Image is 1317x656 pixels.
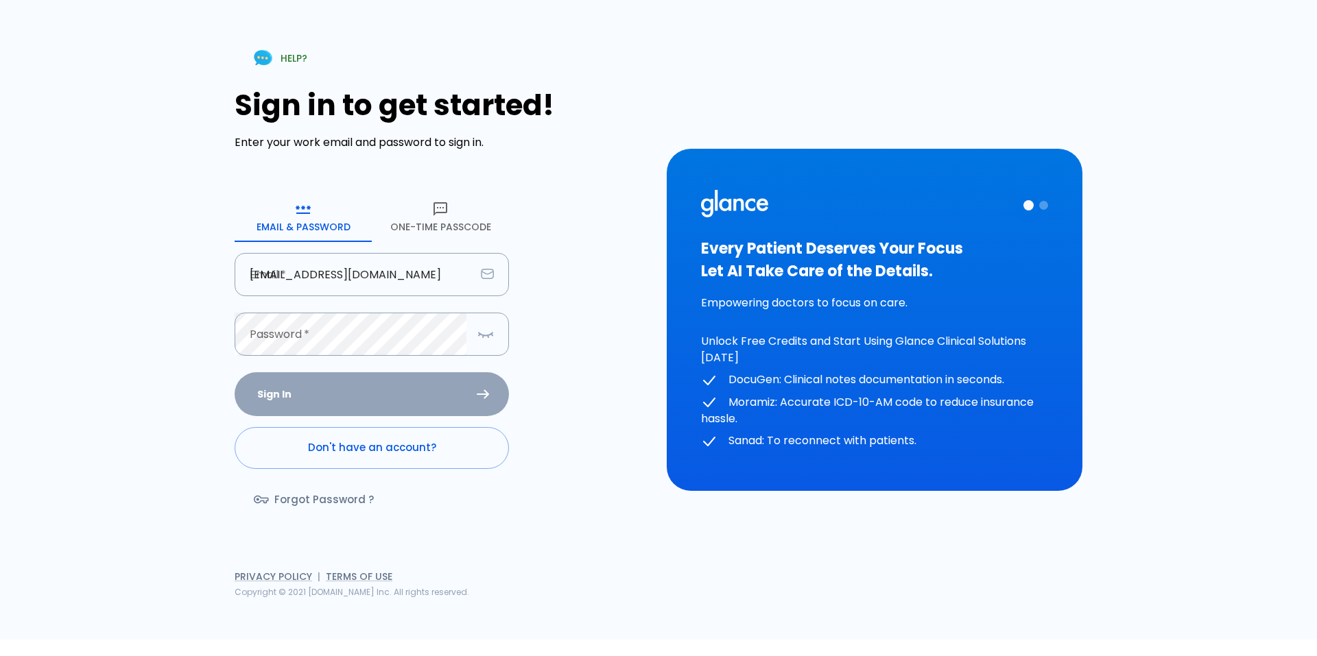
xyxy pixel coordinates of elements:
[235,570,312,583] a: Privacy Policy
[701,372,1048,389] p: DocuGen: Clinical notes documentation in seconds.
[701,394,1048,428] p: Moramiz: Accurate ICD-10-AM code to reduce insurance hassle.
[326,570,392,583] a: Terms of Use
[235,193,372,242] button: Email & Password
[235,253,475,296] input: dr.ahmed@clinic.com
[235,134,650,151] p: Enter your work email and password to sign in.
[701,433,1048,450] p: Sanad: To reconnect with patients.
[701,333,1048,366] p: Unlock Free Credits and Start Using Glance Clinical Solutions [DATE]
[372,193,509,242] button: One-Time Passcode
[318,570,320,583] span: |
[235,40,324,75] a: HELP?
[235,586,469,598] span: Copyright © 2021 [DOMAIN_NAME] Inc. All rights reserved.
[701,295,1048,311] p: Empowering doctors to focus on care.
[235,480,396,520] a: Forgot Password ?
[251,46,275,70] img: Chat Support
[235,427,509,468] a: Don't have an account?
[701,237,1048,282] h3: Every Patient Deserves Your Focus Let AI Take Care of the Details.
[235,88,650,122] h1: Sign in to get started!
